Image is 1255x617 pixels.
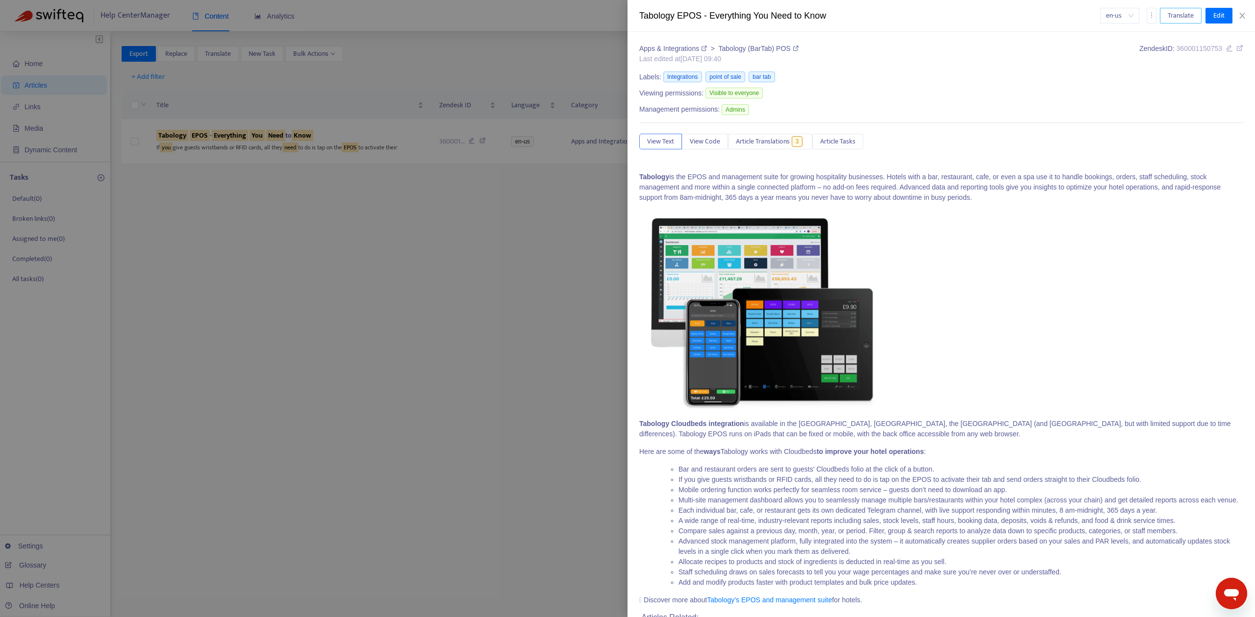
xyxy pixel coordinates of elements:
li: A wide range of real-time, industry-relevant reports including sales, stock levels, staff hours, ... [678,516,1243,526]
span: Edit [1213,10,1225,21]
li: Compare sales against a previous day, month, year, or period. Filter, group & search reports to a... [678,526,1243,536]
span: Viewing permissions: [639,88,703,98]
strong: Tabology Cloudbeds integration [639,420,744,427]
span: Management permissions: [639,104,720,115]
span: more [1148,12,1155,19]
span: Article Tasks [820,136,855,147]
li: Multi-site management dashboard allows you to seamlessly manage multiple bars/restaurants within ... [678,495,1243,505]
span: point of sale [705,71,745,82]
iframe: Botón para iniciar la ventana de mensajería [1216,578,1247,609]
span: Labels: [639,72,661,82]
li: Allocate recipes to products and stock of ingredients is deducted in real-time as you sell. [678,557,1243,567]
button: Article Translations3 [728,134,812,149]
span: View Code [690,136,720,147]
span: Integrations [663,71,702,82]
a: Tabology’s EPOS and management suite [707,596,832,604]
a: Tabology (BarTab) POS [719,45,799,52]
span: en-us [1106,8,1133,23]
li: Each individual bar, cafe, or restaurant gets its own dedicated Telegram channel, with live suppo... [678,505,1243,516]
strong: to improve your hotel operations [817,448,924,455]
p: Discover more about for hotels. [639,595,1243,605]
button: Close [1235,11,1249,21]
span: Visible to everyone [705,88,763,98]
span: bar tab [749,71,775,82]
li: Mobile ordering function works perfectly for seamless room service – guests don’t need to downloa... [678,485,1243,495]
li: Staff scheduling draws on sales forecasts to tell you your wage percentages and make sure you’re ... [678,567,1243,577]
div: Last edited at [DATE] 09:40 [639,54,799,64]
span: 3 [792,136,803,147]
span: Translate [1168,10,1194,21]
li: Advanced stock management platform, fully integrated into the system – it automatically creates s... [678,536,1243,557]
span: Admins [722,104,749,115]
p: Here are some of the Tabology works with Cloudbeds : [639,447,1243,457]
strong: ways [704,448,721,455]
p: is the EPOS and management suite for growing hospitality businesses. Hotels with a bar, restauran... [639,172,1243,203]
button: View Code [682,134,728,149]
button: Edit [1205,8,1232,24]
span: Article Translations [736,136,790,147]
span: 360001150753 [1177,45,1222,52]
span: View Text [647,136,674,147]
div: > [639,44,799,54]
li: Bar and restaurant orders are sent to guests’ Cloudbeds folio at the click of a button. [678,464,1243,475]
img: 37608161665051 [639,210,884,411]
a: Apps & Integrations [639,45,709,52]
li: Add and modify products faster with product templates and bulk price updates. [678,577,1243,588]
strong: Tabology [639,173,669,181]
li: If you give guests wristbands or RFID cards, all they need to do is tap on the EPOS to activate t... [678,475,1243,485]
div: Zendesk ID: [1139,44,1243,64]
div: Tabology EPOS - Everything You Need to Know [639,9,1100,23]
button: Article Tasks [812,134,863,149]
button: View Text [639,134,682,149]
span: close [1238,12,1246,20]
button: Translate [1160,8,1202,24]
button: more [1147,8,1156,24]
p: is available in the [GEOGRAPHIC_DATA], [GEOGRAPHIC_DATA], the [GEOGRAPHIC_DATA] (and [GEOGRAPHIC_... [639,419,1243,439]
